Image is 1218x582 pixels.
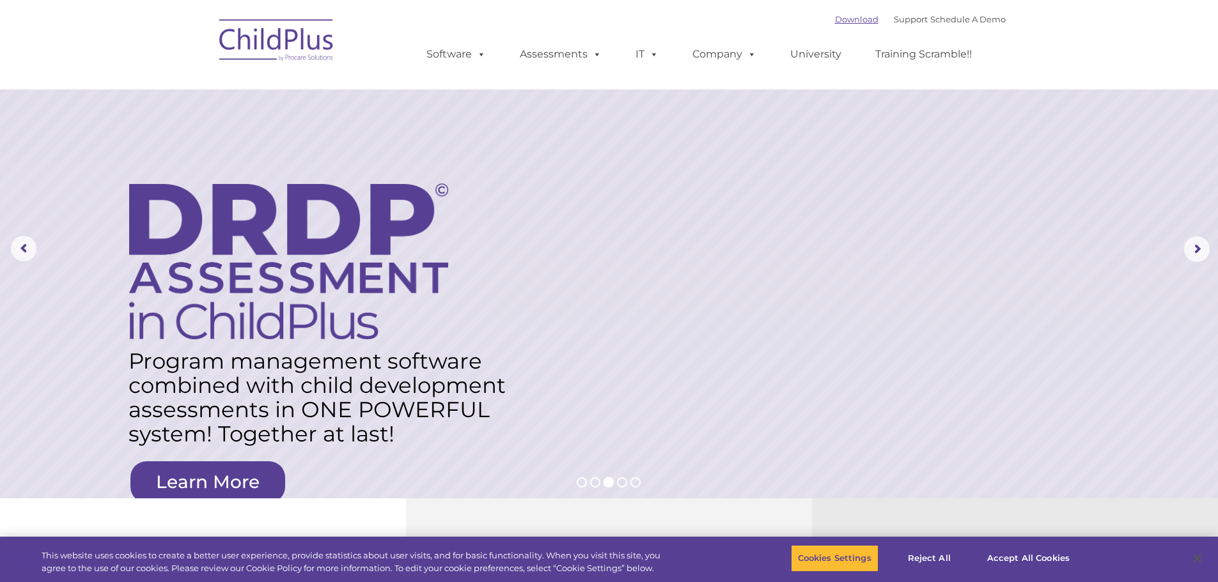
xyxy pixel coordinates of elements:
[178,84,217,94] span: Last name
[1183,544,1212,572] button: Close
[777,42,854,67] a: University
[835,14,878,24] a: Download
[835,14,1006,24] font: |
[791,545,878,572] button: Cookies Settings
[213,10,341,74] img: ChildPlus by Procare Solutions
[42,549,670,574] div: This website uses cookies to create a better user experience, provide statistics about user visit...
[178,137,232,146] span: Phone number
[623,42,671,67] a: IT
[889,545,969,572] button: Reject All
[930,14,1006,24] a: Schedule A Demo
[680,42,769,67] a: Company
[129,183,448,339] img: DRDP Assessment in ChildPlus
[863,42,985,67] a: Training Scramble!!
[414,42,499,67] a: Software
[507,42,614,67] a: Assessments
[129,349,519,446] rs-layer: Program management software combined with child development assessments in ONE POWERFUL system! T...
[130,461,285,503] a: Learn More
[980,545,1077,572] button: Accept All Cookies
[894,14,928,24] a: Support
